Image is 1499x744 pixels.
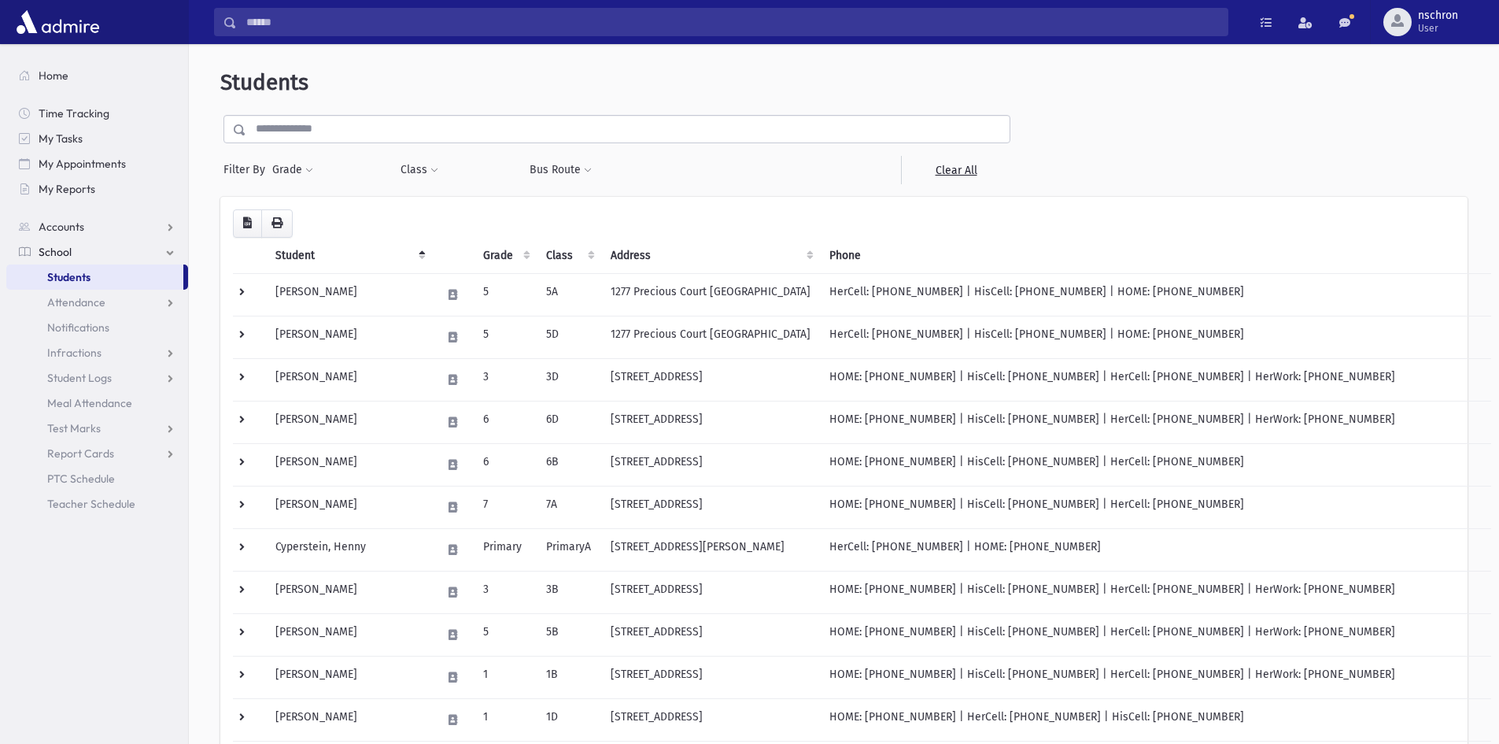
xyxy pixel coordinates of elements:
a: Clear All [901,156,1010,184]
a: Accounts [6,214,188,239]
button: Bus Route [529,156,593,184]
td: [STREET_ADDRESS][PERSON_NAME] [601,528,820,571]
span: nschron [1418,9,1458,22]
td: 1D [537,698,601,741]
a: Attendance [6,290,188,315]
span: Time Tracking [39,106,109,120]
th: Class: activate to sort column ascending [537,238,601,274]
td: 3D [537,358,601,401]
td: 3 [474,358,537,401]
span: School [39,245,72,259]
a: Meal Attendance [6,391,188,416]
td: [PERSON_NAME] [266,316,432,358]
th: Phone [820,238,1491,274]
a: My Reports [6,176,188,202]
td: HOME: [PHONE_NUMBER] | HisCell: [PHONE_NUMBER] | HerCell: [PHONE_NUMBER] | HerWork: [PHONE_NUMBER] [820,656,1491,698]
a: Time Tracking [6,101,188,126]
td: HOME: [PHONE_NUMBER] | HerCell: [PHONE_NUMBER] | HisCell: [PHONE_NUMBER] [820,698,1491,741]
td: HOME: [PHONE_NUMBER] | HisCell: [PHONE_NUMBER] | HerCell: [PHONE_NUMBER] | HerWork: [PHONE_NUMBER] [820,358,1491,401]
td: HOME: [PHONE_NUMBER] | HisCell: [PHONE_NUMBER] | HerCell: [PHONE_NUMBER] [820,443,1491,486]
span: Infractions [47,346,102,360]
span: Meal Attendance [47,396,132,410]
td: 5A [537,273,601,316]
td: [STREET_ADDRESS] [601,656,820,698]
a: My Tasks [6,126,188,151]
td: [PERSON_NAME] [266,401,432,443]
td: [STREET_ADDRESS] [601,443,820,486]
span: Attendance [47,295,105,309]
td: [STREET_ADDRESS] [601,698,820,741]
td: [STREET_ADDRESS] [601,613,820,656]
td: HerCell: [PHONE_NUMBER] | HisCell: [PHONE_NUMBER] | HOME: [PHONE_NUMBER] [820,273,1491,316]
span: User [1418,22,1458,35]
td: [PERSON_NAME] [266,656,432,698]
td: 5 [474,273,537,316]
a: PTC Schedule [6,466,188,491]
button: Class [400,156,439,184]
td: 1 [474,656,537,698]
span: Filter By [223,161,271,178]
a: Teacher Schedule [6,491,188,516]
td: 6B [537,443,601,486]
td: 1 [474,698,537,741]
span: Test Marks [47,421,101,435]
td: 7A [537,486,601,528]
th: Address: activate to sort column ascending [601,238,820,274]
span: Home [39,68,68,83]
td: [PERSON_NAME] [266,698,432,741]
span: My Reports [39,182,95,196]
td: [STREET_ADDRESS] [601,401,820,443]
th: Grade: activate to sort column ascending [474,238,537,274]
td: 1B [537,656,601,698]
td: 3 [474,571,537,613]
td: 6 [474,401,537,443]
a: School [6,239,188,265]
td: [STREET_ADDRESS] [601,486,820,528]
td: [PERSON_NAME] [266,571,432,613]
td: Cyperstein, Henny [266,528,432,571]
td: 6 [474,443,537,486]
td: PrimaryA [537,528,601,571]
a: Notifications [6,315,188,340]
a: Report Cards [6,441,188,466]
td: HOME: [PHONE_NUMBER] | HisCell: [PHONE_NUMBER] | HerCell: [PHONE_NUMBER] | HerWork: [PHONE_NUMBER] [820,613,1491,656]
td: 6D [537,401,601,443]
td: HerCell: [PHONE_NUMBER] | HisCell: [PHONE_NUMBER] | HOME: [PHONE_NUMBER] [820,316,1491,358]
td: [STREET_ADDRESS] [601,571,820,613]
td: 1277 Precious Court [GEOGRAPHIC_DATA] [601,273,820,316]
img: AdmirePro [13,6,103,38]
td: [PERSON_NAME] [266,443,432,486]
td: [STREET_ADDRESS] [601,358,820,401]
span: Students [220,69,308,95]
span: Teacher Schedule [47,497,135,511]
a: My Appointments [6,151,188,176]
button: Print [261,209,293,238]
td: [PERSON_NAME] [266,486,432,528]
td: 1277 Precious Court [GEOGRAPHIC_DATA] [601,316,820,358]
td: Primary [474,528,537,571]
input: Search [237,8,1228,36]
button: CSV [233,209,262,238]
td: [PERSON_NAME] [266,273,432,316]
span: Accounts [39,220,84,234]
td: 3B [537,571,601,613]
button: Grade [271,156,314,184]
th: Student: activate to sort column descending [266,238,432,274]
a: Home [6,63,188,88]
span: Students [47,270,90,284]
td: HerCell: [PHONE_NUMBER] | HOME: [PHONE_NUMBER] [820,528,1491,571]
td: HOME: [PHONE_NUMBER] | HisCell: [PHONE_NUMBER] | HerCell: [PHONE_NUMBER] [820,486,1491,528]
td: HOME: [PHONE_NUMBER] | HisCell: [PHONE_NUMBER] | HerCell: [PHONE_NUMBER] | HerWork: [PHONE_NUMBER] [820,571,1491,613]
td: [PERSON_NAME] [266,358,432,401]
td: 5 [474,613,537,656]
a: Student Logs [6,365,188,391]
a: Infractions [6,340,188,365]
span: My Appointments [39,157,126,171]
span: Notifications [47,320,109,335]
span: Student Logs [47,371,112,385]
span: Report Cards [47,446,114,461]
td: 5D [537,316,601,358]
td: 5 [474,316,537,358]
td: [PERSON_NAME] [266,613,432,656]
td: 5B [537,613,601,656]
